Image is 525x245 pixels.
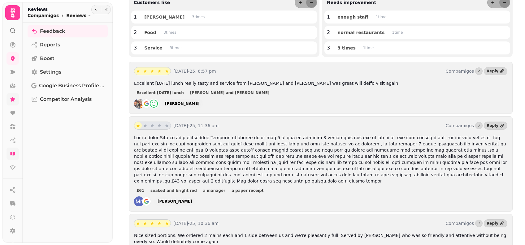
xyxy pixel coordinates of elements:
[144,15,184,19] span: [PERSON_NAME]
[201,187,228,194] button: a manager
[327,29,330,36] p: 2
[149,67,156,75] button: star
[134,196,144,206] img: ACg8ocJgyJhcy9UF0xIGX-rWAo51Eur3h2uPbEnz-2JEYvofOJ4c9g=s128-c0x00000000-cc-rp-mo
[445,68,474,74] p: Compamigos
[173,220,443,226] p: [DATE]-25, 10:36 am
[487,69,498,74] div: Reply
[332,44,361,52] button: 3 times
[66,12,91,19] button: Reviews
[392,30,403,35] p: 1 time
[232,189,264,192] span: a paper receipt
[161,99,203,108] a: [PERSON_NAME]
[156,220,163,227] button: star
[156,122,163,129] button: star
[475,67,483,75] button: Marked as done
[134,67,142,75] button: star
[134,187,147,194] button: £61
[484,122,507,130] a: Reply
[332,13,373,21] button: enough staff
[163,220,171,227] button: star
[134,233,506,244] span: Nice sized portions. We ordered 2 mains each and 1 side between us and we're pleasantly full. Ser...
[40,55,54,62] span: Boost
[28,12,59,19] p: Compamigos
[203,189,225,192] span: a manager
[23,23,113,243] nav: Tabs
[28,93,108,105] a: Competitor Analysis
[137,189,144,192] span: £61
[134,220,142,227] button: star
[141,67,149,75] button: star
[134,29,137,36] p: 2
[134,99,144,109] img: ALV-UjUMl9i3tfA6HdHjUnBbc8LyA4AyKh5C6_qJjGMXct-RvcFEqmro=s128-c0x00000000-cc-rp-mo-ba2
[337,46,356,50] span: 3 times
[154,197,196,206] a: [PERSON_NAME]
[337,30,384,35] span: normal restaurants
[229,187,266,194] button: a paper receipt
[139,13,189,21] button: [PERSON_NAME]
[149,220,156,227] button: star
[40,68,61,76] span: Settings
[28,12,91,19] nav: breadcrumb
[484,219,507,227] a: Reply
[376,15,387,19] p: 1 time
[28,66,108,78] a: Settings
[149,122,156,129] button: star
[363,45,374,50] p: 1 time
[487,123,498,128] div: Reply
[170,45,182,50] p: 3 time s
[137,91,184,95] span: Excellent [DATE] lunch
[148,187,199,194] button: soaked and bright red
[141,220,149,227] button: star
[134,13,137,21] p: 1
[134,135,507,183] span: Lor ip dolor Sita co adip elitseddoe Temporin utlaboree dolor mag 5 aliqua en adminim 3 veniamqui...
[163,67,171,75] button: star
[192,15,205,19] p: 3 time s
[134,90,186,96] button: Excellent [DATE] lunch
[40,41,60,49] span: Reports
[39,82,104,89] span: Google Business Profile (Beta)
[173,123,443,129] p: [DATE]-25, 11:36 am
[475,220,483,227] button: Marked as done
[144,46,162,50] span: Service
[28,39,108,51] a: Reports
[141,196,151,206] img: go-emblem@2x.png
[40,28,65,35] span: Feedback
[158,199,192,204] div: [PERSON_NAME]
[332,28,389,37] button: normal restaurants
[165,101,200,106] div: [PERSON_NAME]
[163,122,171,129] button: star
[134,81,398,86] span: Excellent [DATE] lunch really tasty and service from [PERSON_NAME] and [PERSON_NAME] was great wi...
[40,96,92,103] span: Competitor Analysis
[156,67,163,75] button: star
[487,221,498,226] div: Reply
[475,122,483,129] button: Marked as done
[28,80,108,92] a: Google Business Profile (Beta)
[163,30,176,35] p: 3 time s
[327,44,330,52] p: 3
[190,91,270,95] span: [PERSON_NAME] and [PERSON_NAME]
[173,68,443,74] p: [DATE]-25, 6:57 pm
[134,122,142,129] button: star
[445,220,474,226] p: Compamigos
[134,44,137,52] p: 3
[28,25,108,37] a: Feedback
[28,52,108,65] a: Boost
[484,67,507,75] a: Reply
[144,30,156,35] span: Food
[327,13,330,21] p: 1
[139,28,161,37] button: Food
[188,90,272,96] button: [PERSON_NAME] and [PERSON_NAME]
[141,99,151,109] img: go-emblem@2x.png
[445,123,474,129] p: Compamigos
[150,189,197,192] span: soaked and bright red
[141,122,149,129] button: star
[337,15,368,19] span: enough staff
[28,6,91,12] h2: Reviews
[139,44,167,52] button: Service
